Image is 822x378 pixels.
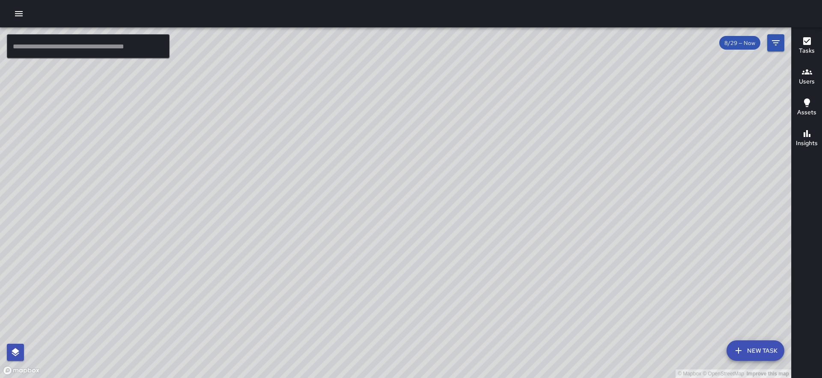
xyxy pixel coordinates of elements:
button: Insights [792,123,822,154]
h6: Insights [796,139,818,148]
h6: Tasks [799,46,815,56]
span: 8/29 — Now [719,39,760,47]
button: Users [792,62,822,92]
button: Tasks [792,31,822,62]
button: New Task [727,340,784,361]
button: Filters [767,34,784,51]
h6: Users [799,77,815,86]
button: Assets [792,92,822,123]
h6: Assets [797,108,816,117]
